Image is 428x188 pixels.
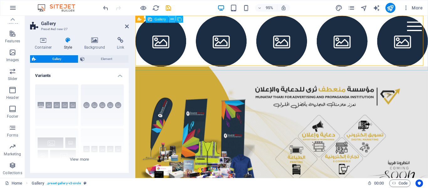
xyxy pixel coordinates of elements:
i: Navigator [360,4,368,12]
button: undo [102,4,109,12]
button: reload [152,4,159,12]
i: This element is a customizable preset [84,181,86,185]
span: Click to select. Double-click to edit [32,180,44,187]
button: Code [389,180,410,187]
img: Editor Logo [36,4,83,12]
a: Click to cancel selection. Double-click to open Pages [5,180,22,187]
button: Gallery [30,55,78,63]
p: Footer [7,114,18,119]
nav: breadcrumb [32,180,86,187]
button: text_generator [373,4,380,12]
button: save [164,4,172,12]
i: Undo: Add element (Ctrl+Z) [102,4,109,12]
button: design [335,4,343,12]
h4: Background [80,37,112,50]
button: pages [348,4,355,12]
h4: Variants [30,68,129,79]
button: Usercentrics [415,180,423,187]
i: On resize automatically adjust zoom level to fit chosen device. [281,5,286,11]
span: . preset-gallery-v3-circle [47,180,81,187]
span: Element [86,55,127,63]
i: Save (Ctrl+S) [165,4,172,12]
p: Marketing [4,152,21,157]
i: AI Writer [373,4,380,12]
p: Slider [8,76,18,81]
h3: Preset #ed-new-27 [41,26,116,32]
button: More [400,3,425,13]
button: Click here to leave preview mode and continue editing [139,4,147,12]
span: Gallery [38,55,76,63]
span: Gallery [155,18,166,21]
h6: Session time [368,180,384,187]
h2: Gallery [41,21,129,26]
span: Code [392,180,408,187]
p: Header [6,95,19,100]
span: 00 00 [374,180,384,187]
i: Reload page [152,4,159,12]
button: Element [78,55,129,63]
button: navigator [360,4,368,12]
button: publish [385,3,395,13]
h4: Link [112,37,129,50]
p: Forms [7,133,18,138]
h4: Container [30,37,59,50]
h4: Style [59,37,80,50]
p: Collections [3,170,22,175]
i: Design (Ctrl+Alt+Y) [335,4,342,12]
span: : [378,181,379,185]
h6: 95% [264,4,274,12]
p: Features [5,39,20,44]
p: Images [6,57,19,62]
i: Pages (Ctrl+Alt+S) [348,4,355,12]
button: 95% [255,4,277,12]
i: Publish [387,4,394,12]
span: More [403,5,423,11]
